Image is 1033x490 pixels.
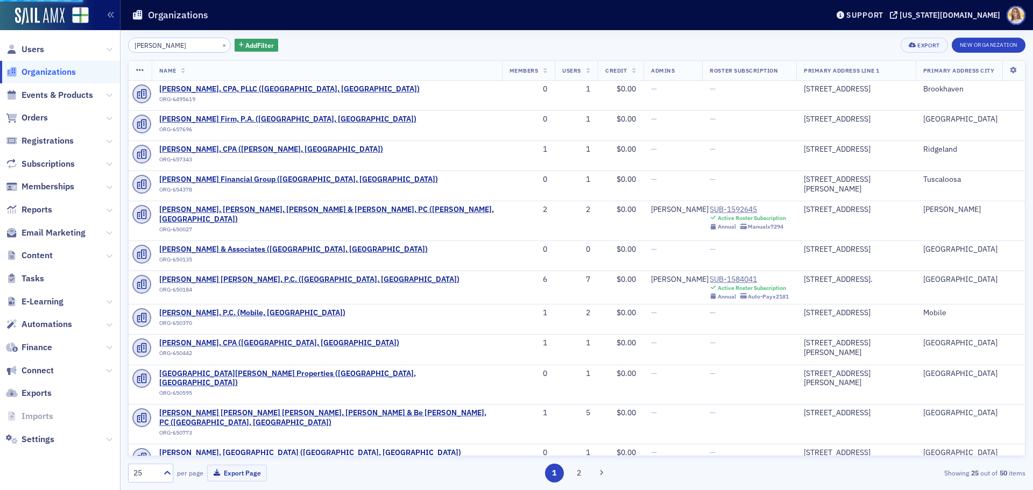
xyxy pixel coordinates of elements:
[148,9,208,22] h1: Organizations
[159,245,428,254] a: [PERSON_NAME] & Associates ([GEOGRAPHIC_DATA], [GEOGRAPHIC_DATA])
[718,293,736,300] div: Annual
[6,112,48,124] a: Orders
[900,10,1000,20] div: [US_STATE][DOMAIN_NAME]
[220,40,229,49] button: ×
[6,181,74,193] a: Memberships
[510,175,548,184] div: 0
[510,145,548,154] div: 1
[734,468,1025,478] div: Showing out of items
[617,244,636,254] span: $0.00
[804,145,908,154] div: [STREET_ADDRESS]
[562,205,590,215] div: 2
[651,338,657,347] span: —
[651,144,657,154] span: —
[718,223,736,230] div: Annual
[510,67,539,74] span: Members
[22,365,54,377] span: Connect
[651,174,657,184] span: —
[562,408,590,418] div: 5
[159,408,494,427] a: [PERSON_NAME] [PERSON_NAME] [PERSON_NAME], [PERSON_NAME] & Be [PERSON_NAME], PC ([GEOGRAPHIC_DATA...
[159,429,494,440] div: ORG-650773
[562,145,590,154] div: 1
[617,174,636,184] span: $0.00
[923,84,1017,94] div: Brookhaven
[952,38,1025,53] button: New Organization
[22,296,63,308] span: E-Learning
[710,205,786,215] a: SUB-1592645
[923,308,1017,318] div: Mobile
[159,350,399,360] div: ORG-650442
[952,39,1025,49] a: New Organization
[22,204,52,216] span: Reports
[804,84,908,94] div: [STREET_ADDRESS]
[651,275,709,285] a: [PERSON_NAME]
[159,175,438,184] a: [PERSON_NAME] Financial Group ([GEOGRAPHIC_DATA], [GEOGRAPHIC_DATA])
[22,181,74,193] span: Memberships
[22,434,54,445] span: Settings
[651,308,657,317] span: —
[177,468,203,478] label: per page
[15,8,65,25] img: SailAMX
[923,369,1017,379] div: [GEOGRAPHIC_DATA]
[923,338,1017,348] div: [GEOGRAPHIC_DATA]
[923,175,1017,184] div: Tuscaloosa
[923,67,995,74] span: Primary Address City
[562,369,590,379] div: 1
[562,275,590,285] div: 7
[1007,6,1025,25] span: Profile
[748,223,783,230] div: Manual x7294
[562,115,590,124] div: 1
[510,275,548,285] div: 6
[923,408,1017,418] div: [GEOGRAPHIC_DATA]
[617,408,636,417] span: $0.00
[159,84,420,94] span: Richard Baker, CPA, PLLC (Brookhaven, MS)
[22,387,52,399] span: Exports
[569,464,588,482] button: 2
[159,245,428,254] span: Don Richard & Associates (Atlanta, GA)
[562,84,590,94] div: 1
[804,115,908,124] div: [STREET_ADDRESS]
[22,318,72,330] span: Automations
[710,244,716,254] span: —
[22,250,53,261] span: Content
[923,205,1017,215] div: [PERSON_NAME]
[710,67,778,74] span: Roster Subscription
[22,227,86,239] span: Email Marketing
[617,308,636,317] span: $0.00
[901,38,947,53] button: Export
[651,408,657,417] span: —
[159,308,345,318] a: [PERSON_NAME], P.C. (Mobile, [GEOGRAPHIC_DATA])
[718,215,786,222] div: Active Roster Subscription
[159,275,459,285] span: LeCroy Richardson, P.C. (Northport, AL)
[159,319,345,330] div: ORG-650370
[6,365,54,377] a: Connect
[159,308,345,318] span: Richard Lovett, P.C. (Mobile, AL)
[710,114,716,124] span: —
[748,293,789,300] div: Auto-Pay x2181
[710,368,716,378] span: —
[510,245,548,254] div: 0
[617,448,636,457] span: $0.00
[22,410,53,422] span: Imports
[651,67,675,74] span: Admins
[710,448,716,457] span: —
[22,112,48,124] span: Orders
[804,67,880,74] span: Primary Address Line 1
[617,274,636,284] span: $0.00
[6,387,52,399] a: Exports
[22,135,74,147] span: Registrations
[617,84,636,94] span: $0.00
[159,338,399,348] span: Bobby L. Baker, CPA (Huntsville, AL)
[128,38,231,53] input: Search…
[133,467,157,479] div: 25
[651,84,657,94] span: —
[510,115,548,124] div: 0
[651,448,657,457] span: —
[804,275,908,285] div: [STREET_ADDRESS].
[159,186,438,197] div: ORG-654378
[159,275,459,285] a: [PERSON_NAME] [PERSON_NAME], P.C. ([GEOGRAPHIC_DATA], [GEOGRAPHIC_DATA])
[159,175,438,184] span: Richardson Financial Group (Tuscaloosa, AL)
[804,338,908,357] div: [STREET_ADDRESS][PERSON_NAME]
